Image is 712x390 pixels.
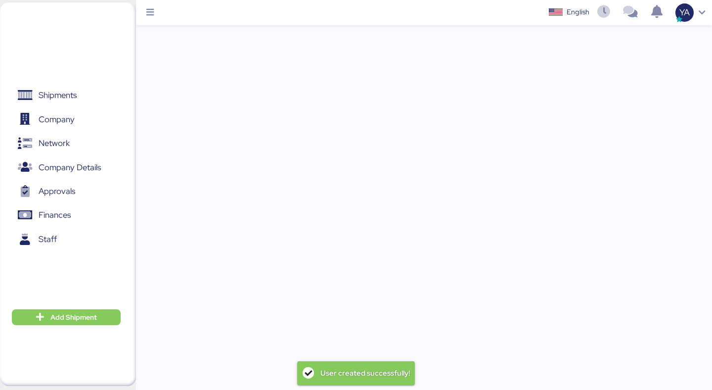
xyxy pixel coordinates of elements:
span: Network [39,136,70,150]
a: Network [6,132,121,155]
a: Finances [6,204,121,227]
span: Approvals [39,184,75,198]
button: Add Shipment [12,309,121,325]
span: Company [39,112,75,127]
a: Company Details [6,156,121,179]
span: Company Details [39,160,101,175]
span: Staff [39,232,57,246]
button: Menu [142,4,159,21]
a: Shipments [6,84,121,107]
span: Shipments [39,88,77,102]
div: English [567,7,589,17]
a: Staff [6,228,121,251]
span: Finances [39,208,71,222]
span: YA [679,6,690,19]
div: User created successfully! [320,364,410,383]
a: Company [6,108,121,131]
a: Approvals [6,180,121,203]
span: Add Shipment [50,311,97,323]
